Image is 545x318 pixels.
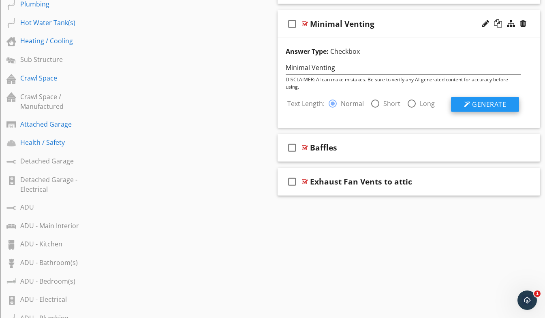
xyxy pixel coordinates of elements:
i: check_box_outline_blank [286,138,299,157]
span: Generate [472,100,506,109]
span: 1 [534,290,541,297]
div: Detached Garage [20,156,98,166]
strong: Answer Type: [286,47,329,56]
div: ADU - Kitchen [20,239,98,249]
div: Exhaust Fan Vents to attic [310,177,412,187]
div: Crawl Space / Manufactured [20,92,98,111]
i: check_box_outline_blank [286,14,299,34]
div: Attached Garage [20,119,98,129]
div: Hot Water Tank(s) [20,18,98,28]
label: Short [383,100,400,108]
label: Text Length: [287,99,328,108]
label: Long [420,100,435,108]
button: Generate [451,97,519,112]
span: Checkbox [330,47,360,56]
div: Baffles [310,143,337,153]
div: Heating / Cooling [20,36,98,46]
div: ADU - Bathroom(s) [20,258,98,267]
div: ADU - Bedroom(s) [20,276,98,286]
i: check_box_outline_blank [286,172,299,191]
div: DISCLAIMER: AI can make mistakes. Be sure to verify any AI-generated content for accuracy before ... [286,76,521,91]
div: Detached Garage - Electrical [20,175,98,194]
input: Enter a few words (ex: leaky kitchen faucet) [286,61,521,74]
div: Crawl Space [20,73,98,83]
label: Normal [341,100,364,108]
div: Health / Safety [20,138,98,147]
div: ADU - Electrical [20,295,98,304]
iframe: Intercom live chat [517,290,537,310]
div: ADU - Main Interior [20,221,98,231]
div: ADU [20,202,98,212]
div: Sub Structure [20,55,98,64]
div: Minimal Venting [310,19,374,29]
